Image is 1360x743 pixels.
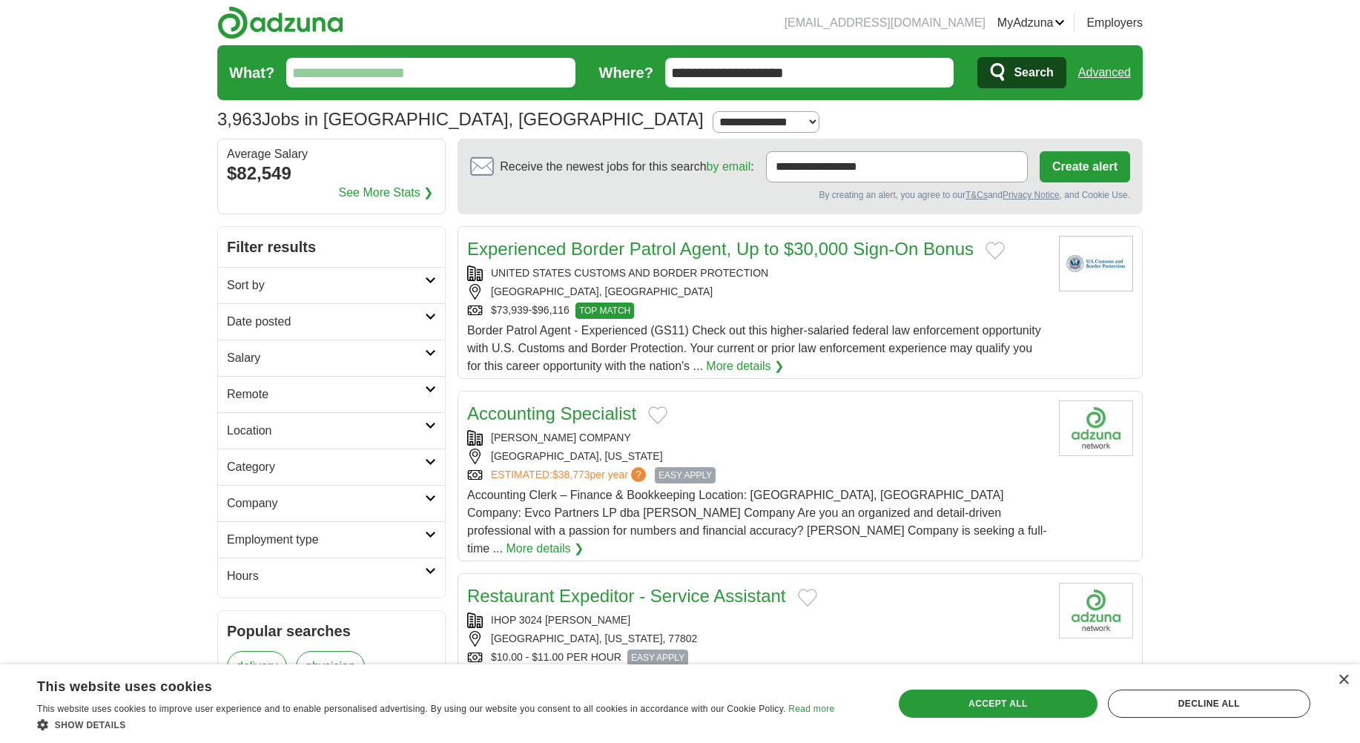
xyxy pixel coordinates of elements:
[227,349,425,367] h2: Salary
[467,650,1047,666] div: $10.00 - $11.00 PER HOUR
[227,567,425,585] h2: Hours
[1078,58,1131,87] a: Advanced
[785,14,986,32] li: [EMAIL_ADDRESS][DOMAIN_NAME]
[296,651,365,682] a: physician
[706,357,784,375] a: More details ❯
[491,267,768,279] a: UNITED STATES CUSTOMS AND BORDER PROTECTION
[467,631,1047,647] div: [GEOGRAPHIC_DATA], [US_STATE], 77802
[227,422,425,440] h2: Location
[1003,190,1060,200] a: Privacy Notice
[1040,151,1130,182] button: Create alert
[227,386,425,403] h2: Remote
[552,469,590,481] span: $38,773
[227,495,425,512] h2: Company
[1086,14,1143,32] a: Employers
[37,673,797,696] div: This website uses cookies
[899,690,1097,718] div: Accept all
[339,184,434,202] a: See More Stats ❯
[599,62,653,84] label: Where?
[467,284,1047,300] div: [GEOGRAPHIC_DATA], [GEOGRAPHIC_DATA]
[655,467,716,483] span: EASY APPLY
[788,704,834,714] a: Read more, opens a new window
[467,403,636,423] a: Accounting Specialist
[1108,690,1310,718] div: Decline all
[467,489,1047,555] span: Accounting Clerk – Finance & Bookkeeping Location: [GEOGRAPHIC_DATA], [GEOGRAPHIC_DATA] Company: ...
[648,406,667,424] button: Add to favorite jobs
[218,485,445,521] a: Company
[227,313,425,331] h2: Date posted
[1338,675,1349,686] div: Close
[229,62,274,84] label: What?
[631,467,646,482] span: ?
[227,160,436,187] div: $82,549
[798,589,817,607] button: Add to favorite jobs
[55,720,126,730] span: Show details
[218,227,445,267] h2: Filter results
[218,340,445,376] a: Salary
[218,412,445,449] a: Location
[467,324,1041,372] span: Border Patrol Agent - Experienced (GS11) Check out this higher-salaried federal law enforcement o...
[470,188,1130,202] div: By creating an alert, you agree to our and , and Cookie Use.
[977,57,1066,88] button: Search
[217,106,262,133] span: 3,963
[467,449,1047,464] div: [GEOGRAPHIC_DATA], [US_STATE]
[227,651,287,682] a: delivery
[227,597,271,610] a: Full time
[218,376,445,412] a: Remote
[965,190,988,200] a: T&Cs
[997,14,1066,32] a: MyAdzuna
[227,277,425,294] h2: Sort by
[986,242,1005,260] button: Add to favorite jobs
[218,303,445,340] a: Date posted
[227,620,436,642] h2: Popular searches
[467,239,974,259] a: Experienced Border Patrol Agent, Up to $30,000 Sign-On Bonus
[1014,58,1053,87] span: Search
[217,109,704,129] h1: Jobs in [GEOGRAPHIC_DATA], [GEOGRAPHIC_DATA]
[467,586,786,606] a: Restaurant Expeditor - Service Assistant
[227,458,425,476] h2: Category
[218,558,445,594] a: Hours
[218,267,445,303] a: Sort by
[467,303,1047,319] div: $73,939-$96,116
[218,449,445,485] a: Category
[1059,583,1133,638] img: Company logo
[275,597,313,610] span: (1,747)
[500,158,753,176] span: Receive the newest jobs for this search :
[467,430,1047,446] div: [PERSON_NAME] COMPANY
[467,612,1047,628] div: IHOP 3024 [PERSON_NAME]
[1059,236,1133,291] img: U.S. Customs and Border Protection logo
[218,521,445,558] a: Employment type
[37,717,834,732] div: Show details
[37,704,786,714] span: This website uses cookies to improve user experience and to enable personalised advertising. By u...
[1059,400,1133,456] img: Company logo
[227,531,425,549] h2: Employment type
[707,160,751,173] a: by email
[627,650,688,666] span: EASY APPLY
[506,540,584,558] a: More details ❯
[575,303,634,319] span: TOP MATCH
[217,6,343,39] img: Adzuna logo
[227,148,436,160] div: Average Salary
[491,467,649,483] a: ESTIMATED:$38,773per year?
